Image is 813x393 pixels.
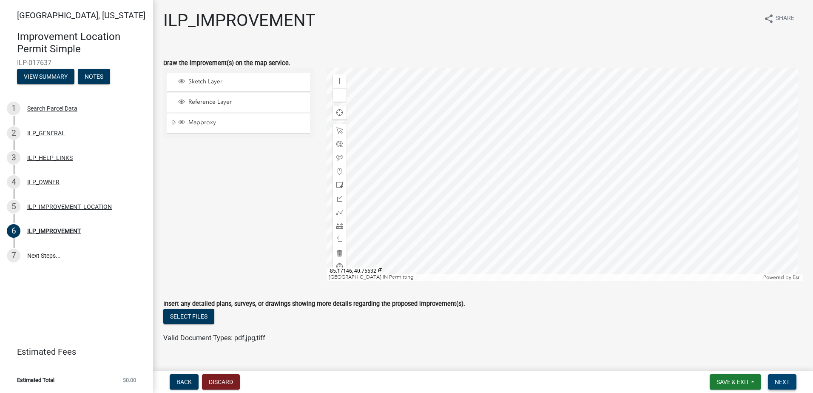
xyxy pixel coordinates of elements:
a: Estimated Fees [7,343,139,360]
span: Save & Exit [716,379,749,385]
button: Notes [78,69,110,84]
div: ILP_IMPROVEMENT [27,228,81,234]
div: Search Parcel Data [27,105,77,111]
wm-modal-confirm: Summary [17,74,74,80]
button: Next [768,374,796,390]
span: Back [176,379,192,385]
span: Share [776,14,794,24]
span: Valid Document Types: pdf,jpg,tiff [163,334,265,342]
h1: ILP_IMPROVEMENT [163,10,316,31]
div: ILP_IMPROVEMENT_LOCATION [27,204,112,210]
div: Zoom out [333,88,347,102]
wm-modal-confirm: Notes [78,74,110,80]
div: Sketch Layer [177,78,307,86]
div: Find my location [333,106,347,120]
div: 1 [7,102,20,115]
div: 7 [7,249,20,262]
div: 6 [7,224,20,238]
span: Mapproxy [186,119,307,126]
button: Save & Exit [710,374,761,390]
div: Powered by [761,274,803,281]
div: 2 [7,126,20,140]
i: share [764,14,774,24]
span: Estimated Total [17,377,54,383]
a: Esri [793,274,801,280]
label: Draw the improvement(s) on the map service. [163,60,290,66]
div: Reference Layer [177,98,307,107]
span: $0.00 [123,377,136,383]
button: View Summary [17,69,74,84]
div: [GEOGRAPHIC_DATA] IN Permitting [327,274,762,281]
span: Reference Layer [186,98,307,106]
button: shareShare [757,10,801,27]
label: Insert any detailed plans, surveys, or drawings showing more details regarding the proposed impro... [163,301,465,307]
div: ILP_GENERAL [27,130,65,136]
h4: Improvement Location Permit Simple [17,31,146,55]
button: Back [170,374,199,390]
div: 4 [7,175,20,189]
div: Mapproxy [177,119,307,127]
li: Reference Layer [167,93,310,112]
div: Zoom in [333,74,347,88]
div: ILP_OWNER [27,179,60,185]
span: Expand [171,119,177,128]
span: Next [775,379,790,385]
li: Sketch Layer [167,73,310,92]
li: Mapproxy [167,114,310,133]
span: ILP-017637 [17,59,136,67]
div: 5 [7,200,20,214]
span: [GEOGRAPHIC_DATA], [US_STATE] [17,10,145,20]
div: ILP_HELP_LINKS [27,155,73,161]
button: Discard [202,374,240,390]
ul: Layer List [166,71,311,136]
span: Sketch Layer [186,78,307,85]
div: 3 [7,151,20,165]
button: Select files [163,309,214,324]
